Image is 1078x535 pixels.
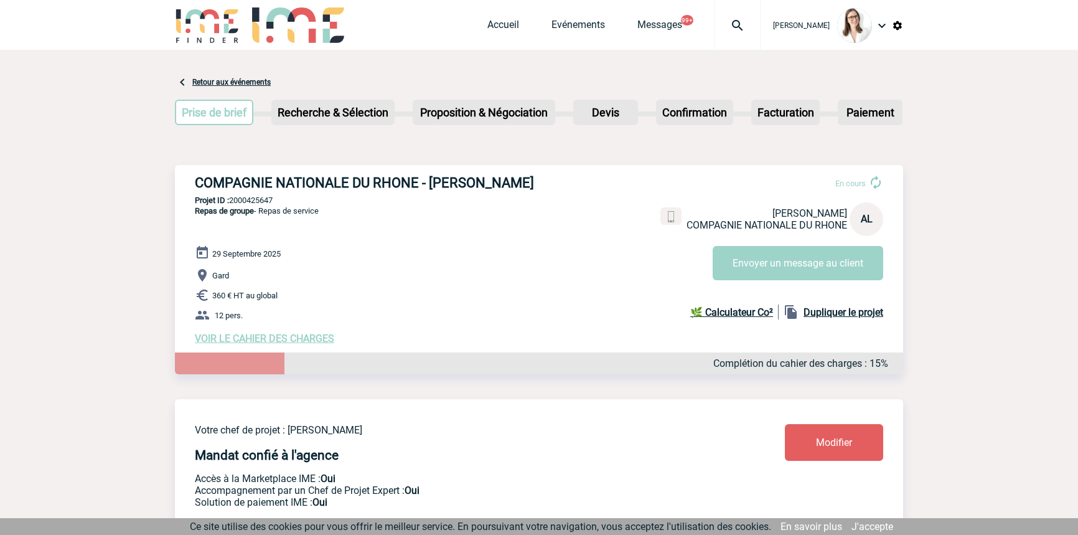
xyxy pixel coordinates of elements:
b: Dupliquer le projet [804,306,883,318]
span: AL [861,213,873,225]
a: Evénements [551,19,605,36]
p: Confirmation [657,101,732,124]
h4: Mandat confié à l'agence [195,448,339,463]
p: Facturation [752,101,819,124]
p: Prise de brief [176,101,252,124]
a: J'accepte [851,521,893,533]
p: Prestation payante [195,485,711,496]
p: 2000425647 [175,196,903,205]
a: 🌿 Calculateur Co² [690,305,779,320]
a: En savoir plus [780,521,842,533]
span: [PERSON_NAME] [773,21,830,30]
span: 360 € HT au global [212,291,278,300]
span: Gard [212,271,229,280]
p: Recherche & Sélection [273,101,393,124]
p: Proposition & Négociation [414,101,554,124]
b: Oui [405,485,419,496]
a: VOIR LE CAHIER DES CHARGES [195,333,334,344]
h3: COMPAGNIE NATIONALE DU RHONE - [PERSON_NAME] [195,175,568,191]
a: Messages [637,19,682,36]
p: Conformité aux process achat client, Prise en charge de la facturation, Mutualisation de plusieur... [195,496,711,508]
b: 🌿 Calculateur Co² [690,306,773,318]
span: Modifier [816,437,852,448]
span: COMPAGNIE NATIONALE DU RHONE [687,219,847,231]
img: IME-Finder [175,7,240,43]
span: 12 pers. [215,311,243,320]
b: Oui [321,473,335,485]
span: Repas de groupe [195,206,254,215]
a: Accueil [487,19,519,36]
img: portable.png [665,211,677,222]
button: Envoyer un message au client [713,246,883,280]
b: Oui [312,496,327,508]
b: Projet ID : [195,196,229,205]
button: 99+ [681,15,693,26]
span: Ce site utilise des cookies pour vous offrir le meilleur service. En poursuivant votre navigation... [190,521,771,533]
img: 122719-0.jpg [837,8,872,43]
p: Devis [574,101,637,124]
p: Paiement [839,101,901,124]
span: En cours [835,179,866,188]
img: file_copy-black-24dp.png [784,305,799,320]
span: - Repas de service [195,206,319,215]
p: Votre chef de projet : [PERSON_NAME] [195,424,711,436]
p: Accès à la Marketplace IME : [195,473,711,485]
span: [PERSON_NAME] [772,207,847,219]
span: 29 Septembre 2025 [212,249,281,258]
a: Retour aux événements [192,78,271,87]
